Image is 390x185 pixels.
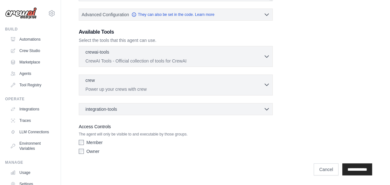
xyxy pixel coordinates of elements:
div: Manage [5,160,56,165]
p: Select the tools that this agent can use. [79,37,273,43]
div: Operate [5,96,56,102]
p: Power up your crews with crew [85,86,264,92]
span: Advanced Configuration [82,11,129,18]
p: CrewAI Tools - Official collection of tools for CrewAI [85,58,264,64]
a: Tool Registry [8,80,56,90]
div: Build [5,27,56,32]
a: Marketplace [8,57,56,67]
button: crewai-tools CrewAI Tools - Official collection of tools for CrewAI [82,49,270,64]
a: Usage [8,168,56,178]
a: Cancel [314,163,339,175]
p: crew [85,77,95,83]
label: Access Controls [79,123,273,130]
button: integration-tools [82,106,270,112]
label: Member [86,139,103,146]
a: Environment Variables [8,138,56,154]
span: integration-tools [85,106,117,112]
img: Logo [5,7,37,19]
a: Agents [8,69,56,79]
p: crewai-tools [85,49,109,55]
a: Integrations [8,104,56,114]
a: They can also be set in the code. Learn more [131,12,214,17]
a: Crew Studio [8,46,56,56]
button: crew Power up your crews with crew [82,77,270,92]
p: The agent will only be visible to and executable by those groups. [79,132,273,137]
a: LLM Connections [8,127,56,137]
label: Owner [86,148,99,155]
a: Traces [8,116,56,126]
a: Automations [8,34,56,44]
button: Advanced Configuration They can also be set in the code. Learn more [79,9,272,20]
h3: Available Tools [79,28,273,36]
